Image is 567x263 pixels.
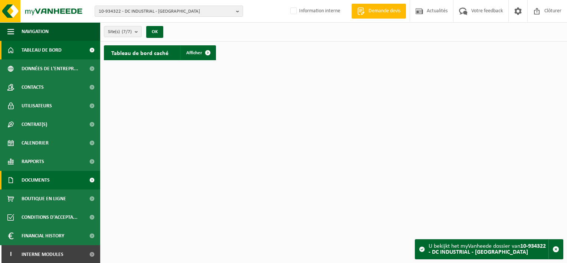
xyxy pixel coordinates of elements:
[146,26,163,38] button: OK
[186,51,202,55] span: Afficher
[22,59,78,78] span: Données de l'entrepr...
[104,26,142,37] button: Site(s)(7/7)
[99,6,233,17] span: 10-934322 - DC INDUSTRIAL - [GEOGRAPHIC_DATA]
[95,6,243,17] button: 10-934322 - DC INDUSTRIAL - [GEOGRAPHIC_DATA]
[351,4,406,19] a: Demande devis
[22,152,44,171] span: Rapports
[429,243,546,255] strong: 10-934322 - DC INDUSTRIAL - [GEOGRAPHIC_DATA]
[22,115,47,134] span: Contrat(s)
[108,26,132,38] span: Site(s)
[429,240,548,259] div: U bekijkt het myVanheede dossier van
[22,41,62,59] span: Tableau de bord
[289,6,340,17] label: Information interne
[22,134,49,152] span: Calendrier
[22,22,49,41] span: Navigation
[22,97,52,115] span: Utilisateurs
[104,45,176,60] h2: Tableau de bord caché
[122,29,132,34] count: (7/7)
[22,189,66,208] span: Boutique en ligne
[22,208,78,227] span: Conditions d'accepta...
[22,171,50,189] span: Documents
[22,227,64,245] span: Financial History
[22,78,44,97] span: Contacts
[367,7,402,15] span: Demande devis
[180,45,215,60] a: Afficher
